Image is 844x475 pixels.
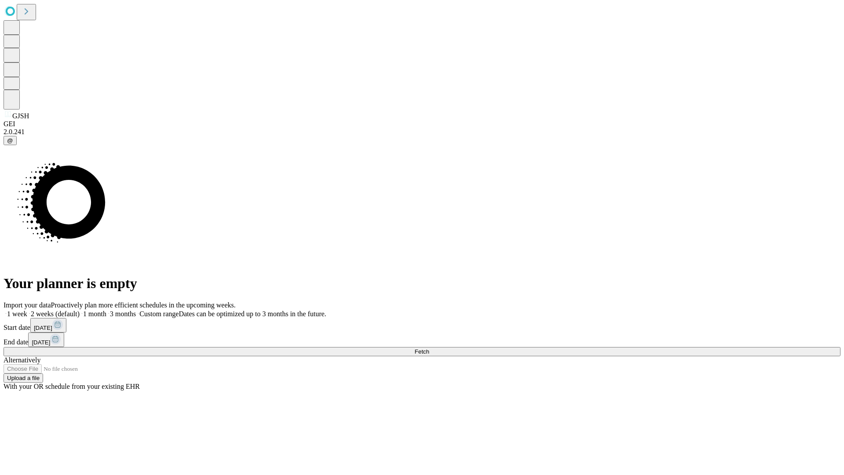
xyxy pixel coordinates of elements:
div: End date [4,332,840,347]
span: Alternatively [4,356,40,364]
span: 2 weeks (default) [31,310,80,318]
div: GEI [4,120,840,128]
div: 2.0.241 [4,128,840,136]
span: Fetch [415,348,429,355]
button: [DATE] [30,318,66,332]
span: Dates can be optimized up to 3 months in the future. [179,310,326,318]
span: [DATE] [34,325,52,331]
div: Start date [4,318,840,332]
span: 3 months [110,310,136,318]
span: 1 month [83,310,106,318]
span: With your OR schedule from your existing EHR [4,383,140,390]
span: Import your data [4,301,51,309]
button: Upload a file [4,373,43,383]
span: GJSH [12,112,29,120]
span: 1 week [7,310,27,318]
h1: Your planner is empty [4,275,840,292]
button: @ [4,136,17,145]
button: Fetch [4,347,840,356]
span: Proactively plan more efficient schedules in the upcoming weeks. [51,301,236,309]
button: [DATE] [28,332,64,347]
span: @ [7,137,13,144]
span: Custom range [139,310,178,318]
span: [DATE] [32,339,50,346]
